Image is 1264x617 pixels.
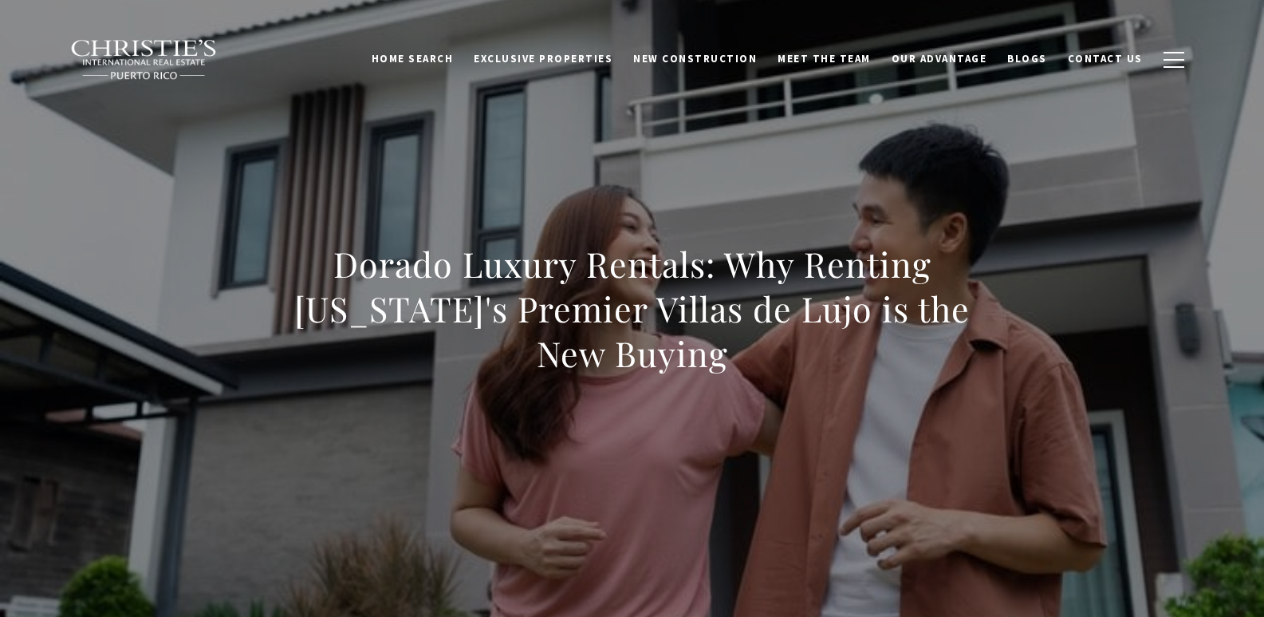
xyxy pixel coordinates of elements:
a: Meet the Team [767,44,881,74]
span: Our Advantage [892,52,987,65]
a: Exclusive Properties [463,44,623,74]
a: New Construction [623,44,767,74]
span: New Construction [633,52,757,65]
a: Blogs [997,44,1057,74]
a: Home Search [361,44,464,74]
span: Exclusive Properties [474,52,612,65]
h1: Dorado Luxury Rentals: Why Renting [US_STATE]'s Premier Villas de Lujo is the New Buying [281,242,984,376]
span: Blogs [1007,52,1047,65]
span: Contact Us [1068,52,1143,65]
a: Our Advantage [881,44,998,74]
img: Christie's International Real Estate black text logo [70,39,219,81]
